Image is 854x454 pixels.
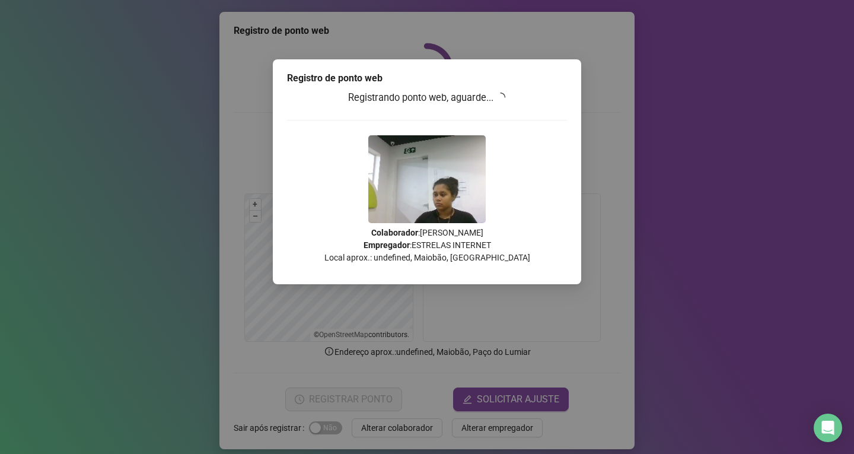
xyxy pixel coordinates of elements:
p: : [PERSON_NAME] : ESTRELAS INTERNET Local aprox.: undefined, Maiobão, [GEOGRAPHIC_DATA] [287,227,567,264]
span: loading [496,93,505,102]
div: Open Intercom Messenger [814,414,842,442]
h3: Registrando ponto web, aguarde... [287,90,567,106]
img: 2Q== [368,135,486,223]
strong: Colaborador [371,228,418,237]
strong: Empregador [364,240,410,250]
div: Registro de ponto web [287,71,567,85]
